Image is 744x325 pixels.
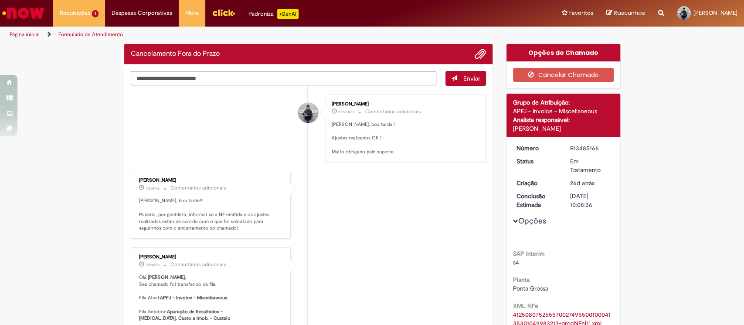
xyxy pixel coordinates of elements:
[513,115,614,124] div: Analista responsável:
[614,9,645,17] span: Rascunhos
[131,71,437,86] textarea: Digite sua mensagem aqui...
[510,179,564,187] dt: Criação
[570,157,611,174] div: Em Tratamento
[513,68,614,82] button: Cancelar Chamado
[185,9,199,17] span: More
[170,261,226,268] small: Comentários adicionais
[338,109,354,115] time: 30/09/2025 16:13:07
[139,274,284,322] p: Olá, , Seu chamado foi transferido de fila. Fila Atual: Fila Anterior:
[513,276,530,284] b: Planta
[58,31,123,38] a: Formulário de Atendimento
[1,4,46,22] img: ServiceNow
[570,179,595,187] time: 05/09/2025 14:28:23
[298,103,318,123] div: Izael Junior Ferreira
[510,144,564,152] dt: Número
[277,9,299,19] p: +GenAi
[513,98,614,107] div: Grupo de Atribuição:
[139,254,284,260] div: [PERSON_NAME]
[475,48,486,60] button: Adicionar anexos
[332,121,477,156] p: [PERSON_NAME], boa tarde ! Ajustes realizados OK ! Muito obrigado pelo suporte
[510,157,564,166] dt: Status
[139,197,284,232] p: [PERSON_NAME], boa tarde!! Poderia, por gentileza, informar se a NF emitida e os ajustes realizad...
[570,179,595,187] span: 26d atrás
[463,74,480,82] span: Enviar
[513,302,538,310] b: XML NFe
[332,102,477,107] div: [PERSON_NAME]
[10,31,40,38] a: Página inicial
[570,179,611,187] div: 05/09/2025 14:28:23
[513,250,545,257] b: SAP Interim
[513,124,614,133] div: [PERSON_NAME]
[146,186,160,191] time: 29/09/2025 13:32:59
[170,184,226,192] small: Comentários adicionais
[131,50,220,58] h2: Cancelamento Fora do Prazo Histórico de tíquete
[513,107,614,115] div: APFJ - Invoice - Miscellaneous
[139,308,231,322] b: Apuração de Resultados - [MEDICAL_DATA], Custo e Imob. - Custeio
[570,144,611,152] div: R13485166
[248,9,299,19] div: Padroniza
[146,186,160,191] span: 3d atrás
[92,10,99,17] span: 1
[445,71,486,86] button: Enviar
[606,9,645,17] a: Rascunhos
[146,262,160,267] time: 29/09/2025 10:58:23
[146,262,160,267] span: 3d atrás
[60,9,90,17] span: Requisições
[510,192,564,209] dt: Conclusão Estimada
[693,9,737,17] span: [PERSON_NAME]
[112,9,172,17] span: Despesas Corporativas
[570,192,611,209] div: [DATE] 10:08:36
[569,9,593,17] span: Favoritos
[148,274,185,281] b: [PERSON_NAME]
[7,27,489,43] ul: Trilhas de página
[506,44,620,61] div: Opções do Chamado
[365,108,421,115] small: Comentários adicionais
[139,178,284,183] div: [PERSON_NAME]
[513,284,548,292] span: Ponta Grossa
[212,6,235,19] img: click_logo_yellow_360x200.png
[513,258,519,266] span: s4
[338,109,354,115] span: 22h atrás
[160,295,227,301] b: APFJ - Invoice - Miscellaneous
